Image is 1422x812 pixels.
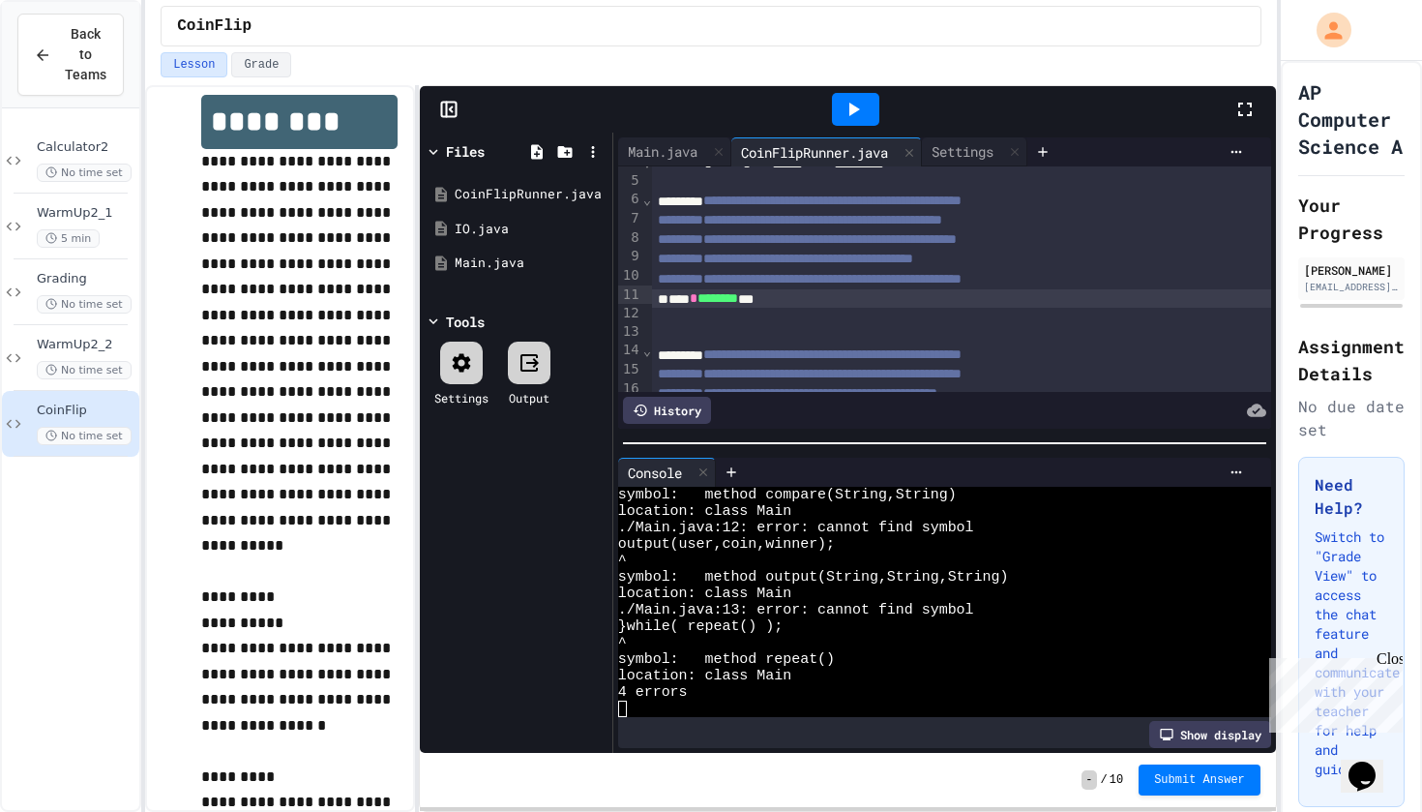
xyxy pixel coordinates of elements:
[618,602,974,618] span: ./Main.java:13: error: cannot find symbol
[618,463,692,483] div: Console
[1149,721,1271,748] div: Show display
[922,141,1003,162] div: Settings
[434,389,489,406] div: Settings
[1296,8,1356,52] div: My Account
[618,286,642,305] div: 11
[446,312,485,332] div: Tools
[8,8,133,123] div: Chat with us now!Close
[618,651,835,668] span: symbol: method repeat()
[63,24,107,85] span: Back to Teams
[1315,527,1388,779] p: Switch to "Grade View" to access the chat feature and communicate with your teacher for help and ...
[37,139,135,156] span: Calculator2
[1081,770,1096,790] span: -
[37,337,135,353] span: WarmUp2_2
[177,15,252,38] span: CoinFlip
[455,185,606,204] div: CoinFlipRunner.java
[1110,772,1123,788] span: 10
[1261,650,1403,733] iframe: chat widget
[1341,735,1403,793] iframe: chat widget
[618,228,642,248] div: 8
[618,536,835,553] span: output(user,coin,winner);
[1139,765,1260,796] button: Submit Answer
[618,487,957,503] span: symbol: method compare(String,String)
[618,503,791,520] span: location: class Main
[37,205,135,222] span: WarmUp2_1
[37,164,132,182] span: No time set
[1154,772,1245,788] span: Submit Answer
[618,137,731,166] div: Main.java
[618,247,642,266] div: 9
[1304,280,1399,294] div: [EMAIL_ADDRESS][DOMAIN_NAME]
[37,403,135,419] span: CoinFlip
[618,304,642,322] div: 12
[1298,333,1405,387] h2: Assignment Details
[618,360,642,379] div: 15
[1101,772,1108,788] span: /
[455,254,606,273] div: Main.java
[618,569,1009,586] span: symbol: method output(String,String,String)
[17,14,124,96] button: Back to Teams
[618,684,688,701] span: 4 errors
[618,190,642,209] div: 6
[618,379,642,399] div: 16
[618,141,707,162] div: Main.java
[1298,192,1405,246] h2: Your Progress
[509,389,549,406] div: Output
[37,229,100,248] span: 5 min
[642,343,652,358] span: Fold line
[161,52,227,77] button: Lesson
[731,137,922,166] div: CoinFlipRunner.java
[618,668,791,684] span: location: class Main
[231,52,291,77] button: Grade
[446,141,485,162] div: Files
[618,341,642,360] div: 14
[618,209,642,228] div: 7
[618,322,642,341] div: 13
[618,266,642,286] div: 10
[1298,78,1405,160] h1: AP Computer Science A
[618,618,783,635] span: }while( repeat() );
[618,171,642,190] div: 5
[618,458,716,487] div: Console
[455,220,606,239] div: IO.java
[37,295,132,314] span: No time set
[618,635,627,651] span: ^
[1304,261,1399,279] div: [PERSON_NAME]
[37,361,132,379] span: No time set
[642,192,652,207] span: Fold line
[1315,473,1388,520] h3: Need Help?
[922,137,1027,166] div: Settings
[623,397,711,424] div: History
[1298,395,1405,441] div: No due date set
[731,142,898,163] div: CoinFlipRunner.java
[642,154,652,169] span: Fold line
[37,271,135,287] span: Grading
[618,586,791,602] span: location: class Main
[618,553,627,569] span: ^
[618,520,974,536] span: ./Main.java:12: error: cannot find symbol
[37,427,132,445] span: No time set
